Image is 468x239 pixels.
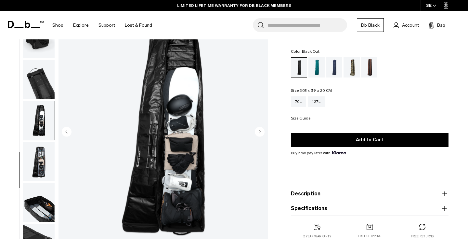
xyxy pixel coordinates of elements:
button: Previous slide [62,127,71,138]
span: Account [402,22,419,29]
a: Explore [73,14,89,37]
legend: Color: [291,49,319,53]
img: Snow_roller_pro_black_out_new_db4.png [23,183,55,222]
img: {"height" => 20, "alt" => "Klarna"} [332,151,346,154]
a: Homegrown with Lu [361,57,377,77]
a: Db x Beyond Medals [344,57,360,77]
button: Specifications [291,204,448,212]
a: Lost & Found [125,14,152,37]
legend: Size: [291,89,332,92]
button: Next slide [255,127,265,138]
button: Snow_roller_pro_black_out_new_db3.png [23,60,55,100]
a: 70L [291,96,306,107]
p: Free shipping [358,234,382,238]
span: 203 x 39 x 20 CM [300,88,332,93]
button: Snow_roller_pro_black_out_new_db4.png [23,183,55,222]
button: Description [291,190,448,198]
a: Account [394,21,419,29]
span: Black Out [302,49,319,54]
nav: Main Navigation [47,11,157,39]
img: Snow_roller_pro_black_out_new_db3.png [23,60,55,99]
button: Snow_roller_pro_black_out_new_db2.png [23,142,55,181]
a: Support [98,14,115,37]
img: Snow_roller_pro_black_out_new_db2.png [23,142,55,181]
a: LIMITED LIFETIME WARRANTY FOR DB BLACK MEMBERS [177,3,291,8]
button: Add to Cart [291,133,448,147]
a: Db Black [357,18,384,32]
span: Bag [437,22,445,29]
a: 127L [308,96,325,107]
p: 2 year warranty [303,234,331,239]
a: Midnight Teal [308,57,325,77]
p: Free returns [411,234,434,239]
a: Black Out [291,57,307,77]
span: Buy now pay later with [291,150,346,156]
a: Blue Hour [326,57,342,77]
a: Shop [52,14,63,37]
button: Size Guide [291,116,310,121]
img: Snow_roller_pro_black_out_new_db5.png [23,101,55,140]
button: Bag [429,21,445,29]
